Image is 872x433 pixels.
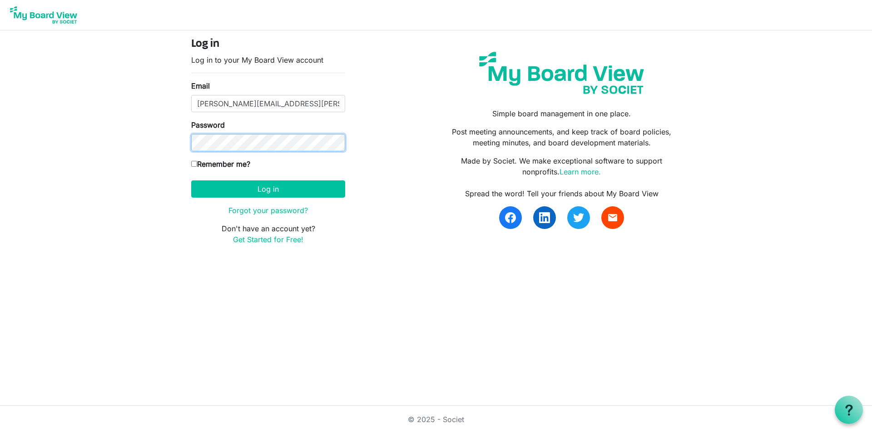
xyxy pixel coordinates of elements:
[233,235,303,244] a: Get Started for Free!
[443,188,681,199] div: Spread the word! Tell your friends about My Board View
[601,206,624,229] a: email
[505,212,516,223] img: facebook.svg
[191,38,345,51] h4: Log in
[443,108,681,119] p: Simple board management in one place.
[408,415,464,424] a: © 2025 - Societ
[472,45,651,101] img: my-board-view-societ.svg
[539,212,550,223] img: linkedin.svg
[191,161,197,167] input: Remember me?
[228,206,308,215] a: Forgot your password?
[7,4,80,26] img: My Board View Logo
[191,80,210,91] label: Email
[560,167,601,176] a: Learn more.
[191,119,225,130] label: Password
[443,126,681,148] p: Post meeting announcements, and keep track of board policies, meeting minutes, and board developm...
[607,212,618,223] span: email
[191,55,345,65] p: Log in to your My Board View account
[573,212,584,223] img: twitter.svg
[191,223,345,245] p: Don't have an account yet?
[191,159,250,169] label: Remember me?
[191,180,345,198] button: Log in
[443,155,681,177] p: Made by Societ. We make exceptional software to support nonprofits.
